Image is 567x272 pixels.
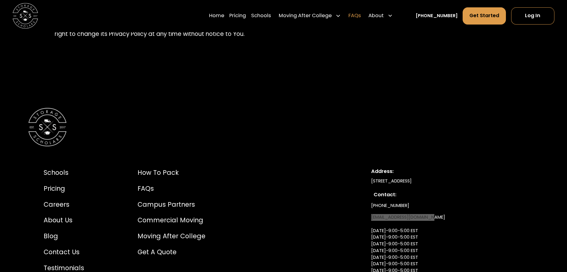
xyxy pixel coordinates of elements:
[138,215,205,225] a: Commercial Moving
[348,7,361,25] a: FAQs
[28,108,66,146] img: Storage Scholars Logomark.
[209,7,224,25] a: Home
[138,247,205,257] a: Get a Quote
[138,200,205,209] a: Campus Partners
[138,184,205,193] a: FAQs
[44,168,84,177] a: Schools
[371,178,523,185] div: [STREET_ADDRESS]
[251,7,271,25] a: Schools
[374,191,521,199] div: Contact:
[511,7,554,25] a: Log In
[371,168,523,175] div: Address:
[279,12,332,20] div: Moving After College
[229,7,246,25] a: Pricing
[368,12,384,20] div: About
[13,3,38,29] img: Storage Scholars main logo
[44,184,84,193] a: Pricing
[13,3,38,29] a: home
[366,7,395,25] div: About
[44,200,84,209] a: Careers
[44,247,84,257] a: Contact Us
[463,7,506,25] a: Get Started
[416,13,458,19] a: [PHONE_NUMBER]
[276,7,343,25] div: Moving After College
[44,231,84,241] a: Blog
[138,231,205,241] a: Moving After College
[44,215,84,225] a: About Us
[371,200,409,212] a: [PHONE_NUMBER]
[138,168,205,177] a: How to Pack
